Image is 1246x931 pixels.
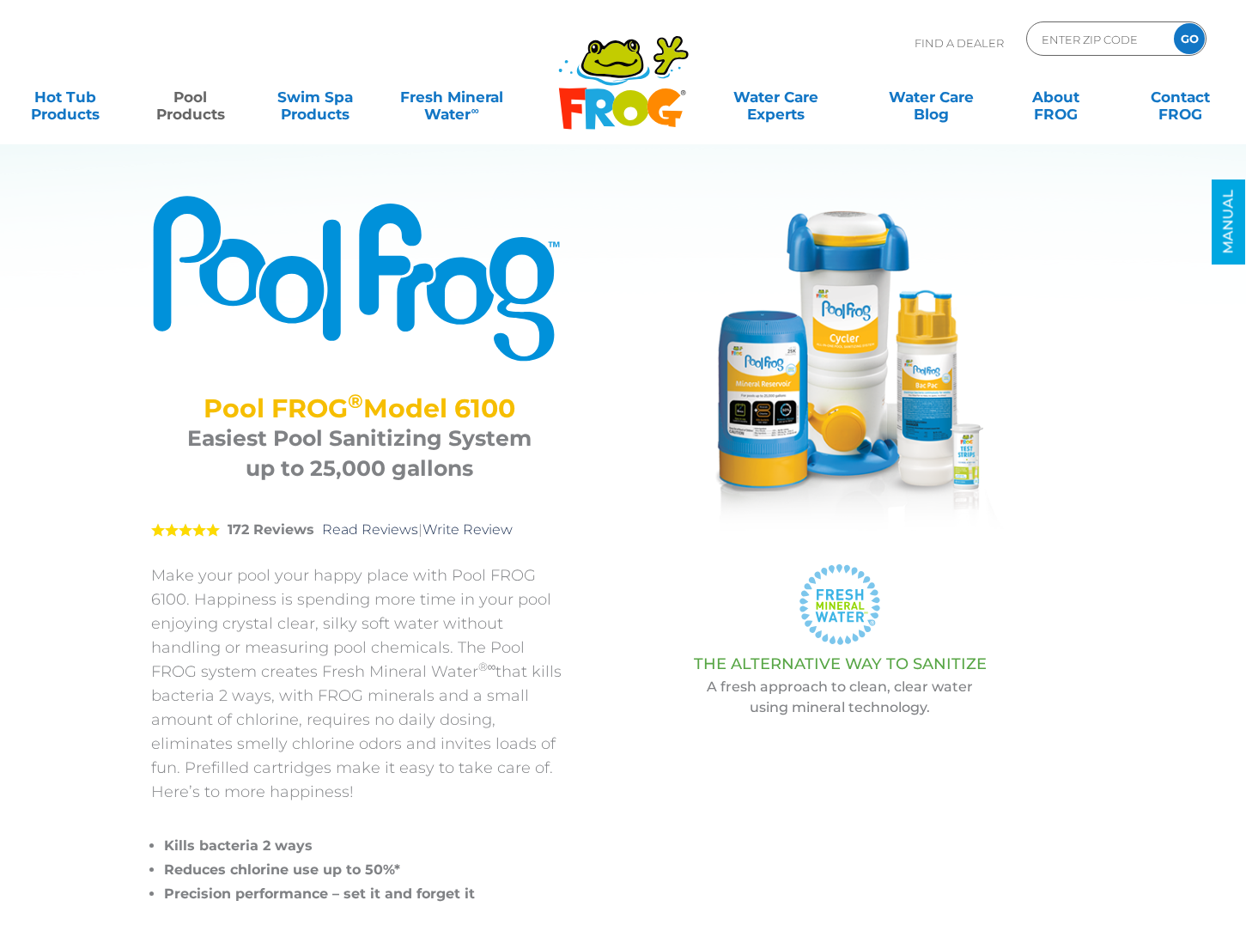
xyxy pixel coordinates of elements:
sup: ∞ [471,104,478,117]
input: GO [1174,23,1205,54]
p: Make your pool your happy place with Pool FROG 6100. Happiness is spending more time in your pool... [151,563,568,804]
li: Reduces chlorine use up to 50%* [164,858,568,882]
span: 5 [151,523,220,537]
h3: Easiest Pool Sanitizing System up to 25,000 gallons [173,423,546,484]
img: Product Logo [151,193,568,363]
h2: Pool FROG Model 6100 [173,393,546,423]
li: Kills bacteria 2 ways [164,834,568,858]
li: Precision performance – set it and forget it [164,882,568,906]
a: Hot TubProducts [17,80,114,114]
input: Zip Code Form [1040,27,1156,52]
strong: 172 Reviews [228,521,314,538]
a: AboutFROG [1007,80,1104,114]
a: Write Review [422,521,513,538]
a: Swim SpaProducts [266,80,363,114]
sup: ® [348,389,363,413]
a: Water CareExperts [697,80,854,114]
p: A fresh approach to clean, clear water using mineral technology. [611,677,1070,718]
a: ContactFROG [1132,80,1229,114]
h3: THE ALTERNATIVE WAY TO SANITIZE [611,655,1070,672]
p: Find A Dealer [915,21,1004,64]
a: Fresh MineralWater∞ [391,80,512,114]
a: Water CareBlog [883,80,980,114]
a: Read Reviews [322,521,418,538]
div: | [151,496,568,563]
sup: ®∞ [478,660,496,673]
a: PoolProducts [142,80,239,114]
a: MANUAL [1212,180,1245,265]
